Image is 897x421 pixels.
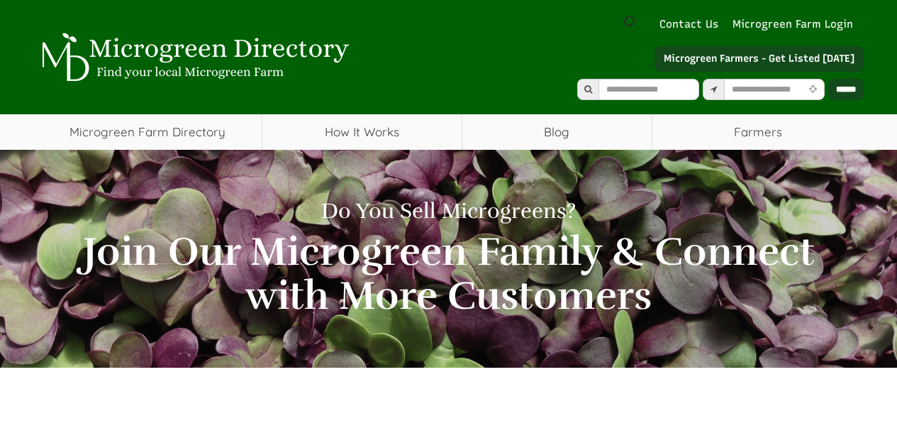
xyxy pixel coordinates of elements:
h1: Do You Sell Microgreens? [44,199,854,223]
i: Use Current Location [806,85,820,94]
img: Microgreen Directory [33,33,352,82]
a: Contact Us [652,17,725,32]
span: Farmers [652,114,864,150]
a: Microgreen Farm Login [732,17,860,32]
a: Microgreen Farm Directory [33,114,262,150]
a: How It Works [262,114,462,150]
a: Microgreen Farmers - Get Listed [DATE] [654,46,864,72]
a: Blog [462,114,652,150]
h2: Join Our Microgreen Family & Connect with More Customers [44,230,854,317]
